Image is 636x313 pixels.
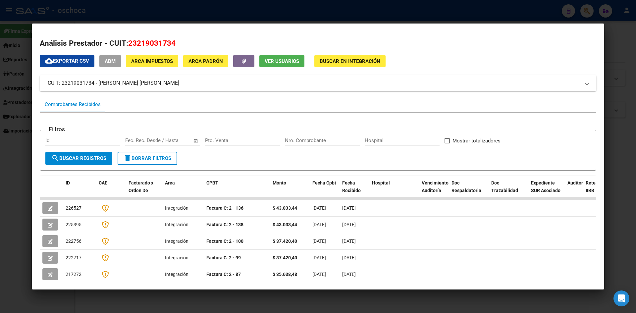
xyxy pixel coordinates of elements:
strong: Factura C: 2 - 100 [206,238,243,244]
strong: $ 37.420,40 [273,238,297,244]
span: [DATE] [342,238,356,244]
mat-expansion-panel-header: CUIT: 23219031734 - [PERSON_NAME] [PERSON_NAME] [40,75,596,91]
button: Borrar Filtros [118,152,177,165]
span: [DATE] [312,205,326,211]
span: Integración [165,238,188,244]
span: Doc Respaldatoria [451,180,481,193]
mat-icon: delete [124,154,132,162]
button: Buscar Registros [45,152,112,165]
datatable-header-cell: Vencimiento Auditoría [419,176,449,205]
button: Ver Usuarios [259,55,304,67]
span: [DATE] [312,255,326,260]
span: [DATE] [342,222,356,227]
span: 226527 [66,205,81,211]
strong: $ 35.638,48 [273,272,297,277]
span: Area [165,180,175,185]
span: 222717 [66,255,81,260]
span: Fecha Recibido [342,180,361,193]
h2: Análisis Prestador - CUIT: [40,38,596,49]
button: Open calendar [192,137,200,145]
datatable-header-cell: Hospital [369,176,419,205]
datatable-header-cell: CAE [96,176,126,205]
span: Ver Usuarios [265,58,299,64]
datatable-header-cell: Fecha Recibido [340,176,369,205]
span: Borrar Filtros [124,155,171,161]
span: ARCA Padrón [188,58,223,64]
datatable-header-cell: Fecha Cpbt [310,176,340,205]
datatable-header-cell: Doc Trazabilidad [489,176,528,205]
span: ABM [105,58,116,64]
strong: Factura C: 2 - 136 [206,205,243,211]
button: ARCA Impuestos [126,55,178,67]
mat-icon: search [51,154,59,162]
strong: $ 37.420,40 [273,255,297,260]
span: Buscar en Integración [320,58,380,64]
span: [DATE] [342,272,356,277]
div: Open Intercom Messenger [613,290,629,306]
strong: $ 43.033,44 [273,222,297,227]
span: Auditoria [567,180,587,185]
span: 217272 [66,272,81,277]
datatable-header-cell: Monto [270,176,310,205]
span: [DATE] [312,222,326,227]
span: Integración [165,272,188,277]
datatable-header-cell: Auditoria [565,176,583,205]
span: [DATE] [342,255,356,260]
mat-icon: cloud_download [45,57,53,65]
div: Comprobantes Recibidos [45,101,101,108]
datatable-header-cell: Expediente SUR Asociado [528,176,565,205]
span: Integración [165,222,188,227]
span: Integración [165,205,188,211]
strong: Factura C: 2 - 87 [206,272,241,277]
span: Integración [165,255,188,260]
span: ARCA Impuestos [131,58,173,64]
span: [DATE] [312,238,326,244]
span: ID [66,180,70,185]
datatable-header-cell: Doc Respaldatoria [449,176,489,205]
mat-panel-title: CUIT: 23219031734 - [PERSON_NAME] [PERSON_NAME] [48,79,580,87]
datatable-header-cell: Retencion IIBB [583,176,609,205]
span: 225395 [66,222,81,227]
datatable-header-cell: Facturado x Orden De [126,176,162,205]
span: [DATE] [342,205,356,211]
span: Retencion IIBB [586,180,607,193]
input: Fecha inicio [125,137,152,143]
span: Hospital [372,180,390,185]
span: Facturado x Orden De [129,180,153,193]
button: ABM [99,55,121,67]
span: Vencimiento Auditoría [422,180,449,193]
span: 23219031734 [128,39,176,47]
button: ARCA Padrón [183,55,228,67]
span: Mostrar totalizadores [452,137,501,145]
span: 222756 [66,238,81,244]
span: Doc Trazabilidad [491,180,518,193]
strong: Factura C: 2 - 138 [206,222,243,227]
span: Monto [273,180,286,185]
h3: Filtros [45,125,68,133]
button: Exportar CSV [40,55,94,67]
input: Fecha fin [158,137,190,143]
span: Buscar Registros [51,155,106,161]
span: Fecha Cpbt [312,180,336,185]
datatable-header-cell: ID [63,176,96,205]
span: CAE [99,180,107,185]
span: Expediente SUR Asociado [531,180,560,193]
span: CPBT [206,180,218,185]
button: Buscar en Integración [314,55,386,67]
span: Exportar CSV [45,58,89,64]
span: [DATE] [312,272,326,277]
datatable-header-cell: Area [162,176,204,205]
strong: $ 43.033,44 [273,205,297,211]
strong: Factura C: 2 - 99 [206,255,241,260]
datatable-header-cell: CPBT [204,176,270,205]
